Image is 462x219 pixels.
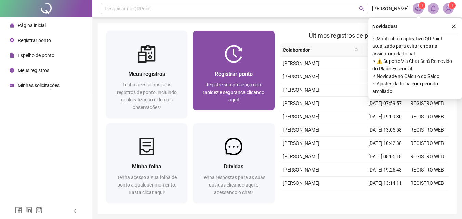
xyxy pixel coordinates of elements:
span: environment [10,38,14,43]
td: REGISTRO WEB [406,137,448,150]
span: 1 [451,3,453,8]
td: REGISTRO WEB [406,177,448,190]
a: DúvidasTenha respostas para as suas dúvidas clicando aqui e acessando o chat! [193,123,274,203]
td: [DATE] 07:59:57 [364,97,406,110]
td: [DATE] 19:26:43 [364,163,406,177]
a: Meus registrosTenha acesso aos seus registros de ponto, incluindo geolocalização e demais observa... [106,31,187,118]
span: linkedin [25,207,32,214]
td: REGISTRO WEB [406,150,448,163]
span: Minha folha [132,163,161,170]
td: [DATE] 10:42:38 [364,137,406,150]
span: Tenha acesso a sua folha de ponto a qualquer momento. Basta clicar aqui! [117,175,177,195]
span: Página inicial [18,23,46,28]
a: Registrar pontoRegistre sua presença com rapidez e segurança clicando aqui! [193,31,274,110]
span: bell [430,5,436,12]
span: [PERSON_NAME] [283,180,319,186]
sup: Atualize o seu contato no menu Meus Dados [449,2,456,9]
td: [DATE] 11:13:22 [364,190,406,203]
span: search [353,45,360,55]
span: ⚬ Ajustes da folha com período ampliado! [372,80,458,95]
span: Novidades ! [372,23,397,30]
span: Últimos registros de ponto sincronizados [309,32,419,39]
td: [DATE] 15:24:12 [364,70,406,83]
td: [DATE] 08:05:18 [364,150,406,163]
span: ⚬ Mantenha o aplicativo QRPoint atualizado para evitar erros na assinatura da folha! [372,35,458,57]
span: [PERSON_NAME] [283,114,319,119]
span: Registrar ponto [18,38,51,43]
span: [PERSON_NAME] [283,127,319,133]
span: Registre sua presença com rapidez e segurança clicando aqui! [203,82,264,102]
span: home [10,23,14,28]
span: Meus registros [128,71,165,77]
span: Data/Hora [364,46,394,54]
span: left [72,208,77,213]
td: REGISTRO WEB [406,110,448,123]
span: search [355,48,359,52]
span: [PERSON_NAME] [283,100,319,106]
span: schedule [10,83,14,88]
a: Minha folhaTenha acesso a sua folha de ponto a qualquer momento. Basta clicar aqui! [106,123,187,203]
span: Tenha acesso aos seus registros de ponto, incluindo geolocalização e demais observações! [117,82,177,110]
td: [DATE] 13:05:58 [364,123,406,137]
span: ⚬ Novidade no Cálculo do Saldo! [372,72,458,80]
span: search [359,6,364,11]
td: [DATE] 19:09:30 [364,110,406,123]
span: notification [415,5,421,12]
td: [DATE] 14:28:15 [364,83,406,97]
span: [PERSON_NAME] [283,167,319,173]
img: 90472 [443,3,453,14]
span: instagram [36,207,42,214]
th: Data/Hora [361,43,402,57]
span: Meus registros [18,68,49,73]
span: [PERSON_NAME] [283,154,319,159]
span: [PERSON_NAME] [283,140,319,146]
span: Registrar ponto [215,71,253,77]
span: [PERSON_NAME] [283,74,319,79]
span: Dúvidas [224,163,243,170]
span: Colaborador [283,46,352,54]
span: Minhas solicitações [18,83,60,88]
span: [PERSON_NAME] [283,87,319,93]
td: [DATE] 19:15:41 [364,57,406,70]
span: Tenha respostas para as suas dúvidas clicando aqui e acessando o chat! [202,175,265,195]
span: file [10,53,14,58]
sup: 1 [419,2,425,9]
span: Espelho de ponto [18,53,54,58]
td: REGISTRO WEB [406,123,448,137]
td: [DATE] 13:14:11 [364,177,406,190]
span: facebook [15,207,22,214]
span: close [451,24,456,29]
span: clock-circle [10,68,14,73]
span: [PERSON_NAME] [283,60,319,66]
td: REGISTRO WEB [406,190,448,203]
span: 1 [421,3,423,8]
span: [PERSON_NAME] [372,5,409,12]
td: REGISTRO WEB [406,163,448,177]
span: ⚬ ⚠️ Suporte Via Chat Será Removido do Plano Essencial [372,57,458,72]
td: REGISTRO WEB [406,97,448,110]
